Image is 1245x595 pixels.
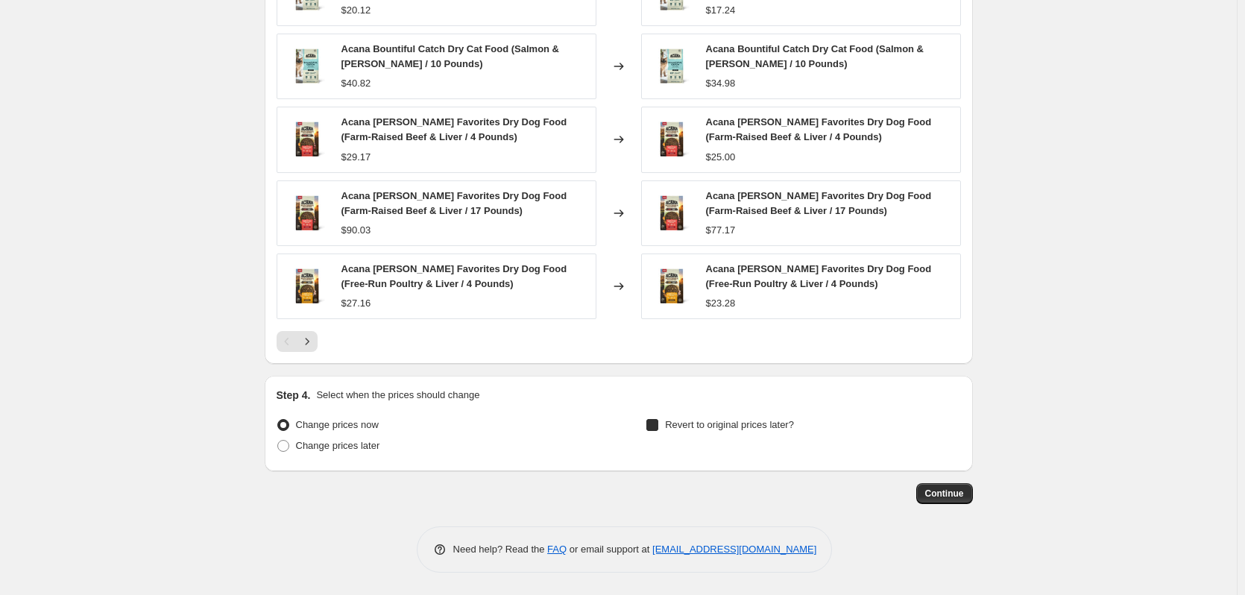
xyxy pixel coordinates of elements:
[296,419,379,430] span: Change prices now
[706,190,932,216] span: Acana [PERSON_NAME] Favorites Dry Dog Food (Farm-Raised Beef & Liver / 17 Pounds)
[649,117,694,162] img: Acana-Butcher-s-Favorites-Dry-Dog-Food-ACANA-1_80x.jpg
[706,116,932,142] span: Acana [PERSON_NAME] Favorites Dry Dog Food (Farm-Raised Beef & Liver / 4 Pounds)
[285,117,330,162] img: Acana-Butcher-s-Favorites-Dry-Dog-Food-ACANA-1_80x.jpg
[453,544,548,555] span: Need help? Read the
[297,331,318,352] button: Next
[341,76,371,91] div: $40.82
[665,419,794,430] span: Revert to original prices later?
[706,263,932,289] span: Acana [PERSON_NAME] Favorites Dry Dog Food (Free-Run Poultry & Liver / 4 Pounds)
[285,44,330,89] img: Acana-Bountiful-Catch-Dry-Cat-Food-ACANA-1_80x.jpg
[925,488,964,500] span: Continue
[285,191,330,236] img: Acana-Butcher-s-Favorites-Dry-Dog-Food-ACANA-1_80x.jpg
[277,388,311,403] h2: Step 4.
[341,116,567,142] span: Acana [PERSON_NAME] Favorites Dry Dog Food (Farm-Raised Beef & Liver / 4 Pounds)
[649,191,694,236] img: Acana-Butcher-s-Favorites-Dry-Dog-Food-ACANA-1_80x.jpg
[277,331,318,352] nav: Pagination
[567,544,652,555] span: or email support at
[649,44,694,89] img: Acana-Bountiful-Catch-Dry-Cat-Food-ACANA-1_80x.jpg
[706,150,736,165] div: $25.00
[285,264,330,309] img: Acana-Butcher-s-Favorites-Dry-Dog-Food-ACANA-3708_80x.jpg
[649,264,694,309] img: Acana-Butcher-s-Favorites-Dry-Dog-Food-ACANA-3708_80x.jpg
[296,440,380,451] span: Change prices later
[341,150,371,165] div: $29.17
[341,3,371,18] div: $20.12
[706,43,924,69] span: Acana Bountiful Catch Dry Cat Food (Salmon & [PERSON_NAME] / 10 Pounds)
[706,296,736,311] div: $23.28
[341,43,560,69] span: Acana Bountiful Catch Dry Cat Food (Salmon & [PERSON_NAME] / 10 Pounds)
[706,3,736,18] div: $17.24
[341,263,567,289] span: Acana [PERSON_NAME] Favorites Dry Dog Food (Free-Run Poultry & Liver / 4 Pounds)
[341,190,567,216] span: Acana [PERSON_NAME] Favorites Dry Dog Food (Farm-Raised Beef & Liver / 17 Pounds)
[316,388,479,403] p: Select when the prices should change
[706,76,736,91] div: $34.98
[652,544,816,555] a: [EMAIL_ADDRESS][DOMAIN_NAME]
[706,223,736,238] div: $77.17
[547,544,567,555] a: FAQ
[341,296,371,311] div: $27.16
[341,223,371,238] div: $90.03
[916,483,973,504] button: Continue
